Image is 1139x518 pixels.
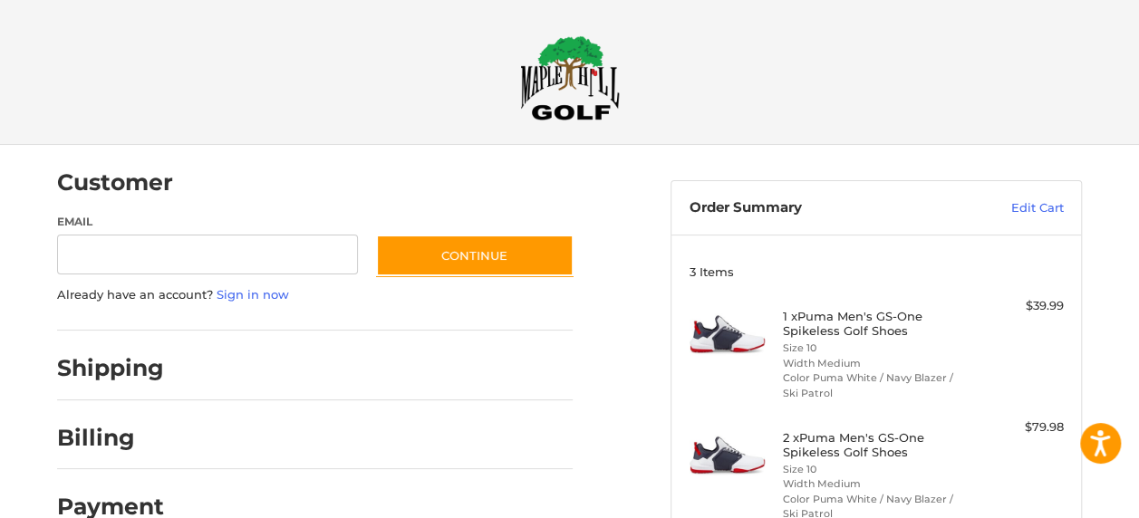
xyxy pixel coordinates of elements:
[970,297,1063,315] div: $39.99
[783,430,966,460] h4: 2 x Puma Men's GS-One Spikeless Golf Shoes
[944,199,1064,217] a: Edit Cart
[783,370,966,400] li: Color Puma White / Navy Blazer / Ski Patrol
[520,35,620,120] img: Maple Hill Golf
[57,168,173,197] h2: Customer
[690,264,1064,279] h3: 3 Items
[783,341,966,356] li: Size 10
[783,356,966,371] li: Width Medium
[57,424,163,452] h2: Billing
[690,199,944,217] h3: Order Summary
[376,235,574,276] button: Continue
[970,418,1063,436] div: $79.98
[57,354,164,382] h2: Shipping
[783,309,966,339] h4: 1 x Puma Men's GS-One Spikeless Golf Shoes
[217,287,289,302] a: Sign in now
[57,286,573,304] p: Already have an account?
[57,214,358,230] label: Email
